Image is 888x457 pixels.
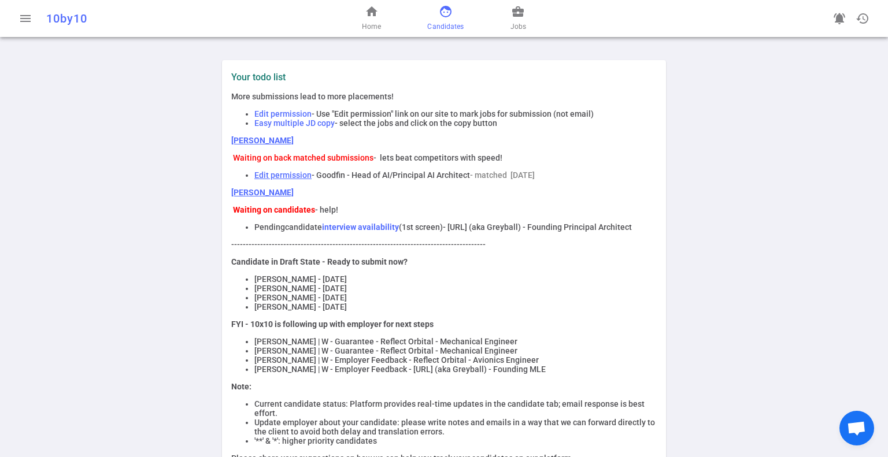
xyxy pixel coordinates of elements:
div: Open chat [839,411,874,445]
li: Current candidate status: Platform provides real-time updates in the candidate tab; email respons... [254,399,657,418]
span: - Goodfin - Head of AI/Principal AI Architect [312,170,470,180]
span: Pending [254,222,285,232]
span: - select the jobs and click on the copy button [335,118,497,128]
button: Open history [851,7,874,30]
span: Candidates [427,21,464,32]
a: Go to see announcements [828,7,851,30]
label: Your todo list [231,72,657,83]
li: [PERSON_NAME] | W - Employer Feedback - Reflect Orbital - Avionics Engineer [254,355,657,365]
span: - help! [315,205,338,214]
li: [PERSON_NAME] - [DATE] [254,274,657,284]
li: [PERSON_NAME] - [DATE] [254,284,657,293]
li: [PERSON_NAME] - [DATE] [254,293,657,302]
li: [PERSON_NAME] | W - Guarantee - Reflect Orbital - Mechanical Engineer [254,346,657,355]
li: [PERSON_NAME] - [DATE] [254,302,657,311]
span: business_center [511,5,525,18]
strong: FYI - 10x10 is following up with employer for next steps [231,319,434,329]
strong: interview availability [322,222,399,232]
li: [PERSON_NAME] | W - Guarantee - Reflect Orbital - Mechanical Engineer [254,337,657,346]
a: Home [362,5,381,32]
span: More submissions lead to more placements! [231,92,394,101]
span: Edit permission [254,109,312,118]
span: Home [362,21,381,32]
a: [PERSON_NAME] [231,188,294,197]
span: menu [18,12,32,25]
span: Jobs [510,21,526,32]
span: history [856,12,869,25]
span: face [439,5,453,18]
li: '**' & '*': higher priority candidates [254,436,657,445]
span: Waiting on back matched submissions [233,153,373,162]
div: 10by10 [46,12,291,25]
span: candidate [285,222,322,232]
span: notifications_active [832,12,846,25]
strong: Waiting on candidates [233,205,315,214]
a: Edit permission [254,170,312,180]
button: Open menu [14,7,37,30]
p: ---------------------------------------------------------------------------------------- [231,240,657,249]
li: Update employer about your candidate: please write notes and emails in a way that we can forward ... [254,418,657,436]
span: home [365,5,379,18]
span: (1st screen) [399,222,443,232]
a: Jobs [510,5,526,32]
span: - matched [DATE] [470,170,535,180]
a: [PERSON_NAME] [231,136,294,145]
strong: Candidate in Draft State - Ready to submit now? [231,257,408,266]
span: - Use "Edit permission" link on our site to mark jobs for submission (not email) [312,109,594,118]
span: - [URL] (aka Greyball) - Founding Principal Architect [443,222,632,232]
span: - lets beat competitors with speed! [373,153,502,162]
a: Candidates [427,5,464,32]
li: [PERSON_NAME] | W - Employer Feedback - [URL] (aka Greyball) - Founding MLE [254,365,657,374]
strong: Note: [231,382,251,391]
span: Easy multiple JD copy [254,118,335,128]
